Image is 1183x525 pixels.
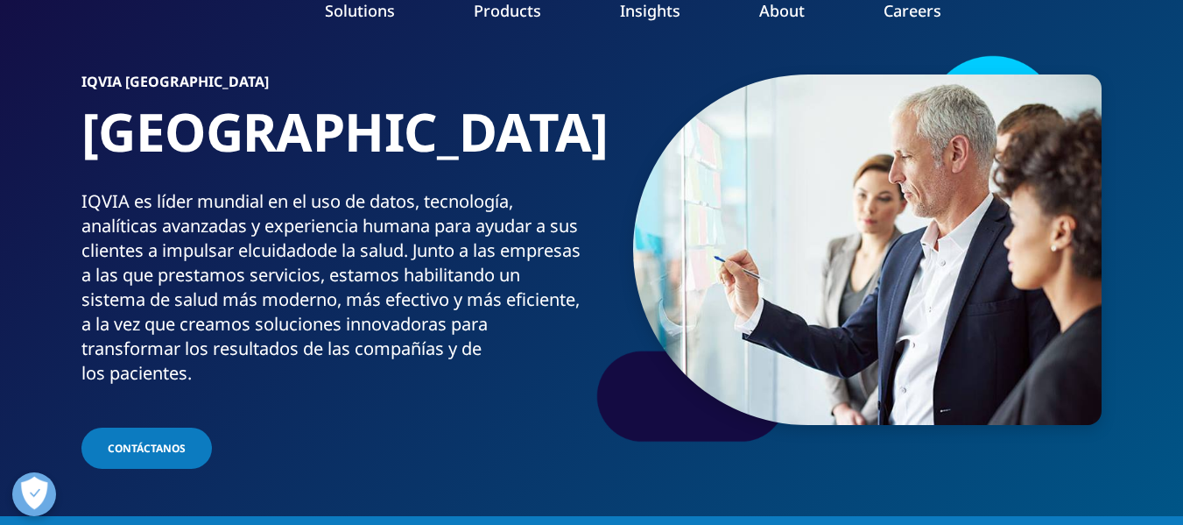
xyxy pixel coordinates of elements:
p: IQVIA es líder mundial en el uso de datos, tecnología, analíticas avanzadas y experiencia humana ... [81,189,585,396]
a: Contáctanos [81,428,212,469]
h1: [GEOGRAPHIC_DATA] [81,99,585,189]
img: 103_brainstorm-on-glass-window.jpg [633,74,1102,425]
button: Abrir preferencias [12,472,56,516]
h6: IQVIA [GEOGRAPHIC_DATA] [81,74,585,99]
span: cuidado [252,238,317,262]
span: Contáctanos [108,441,186,456]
